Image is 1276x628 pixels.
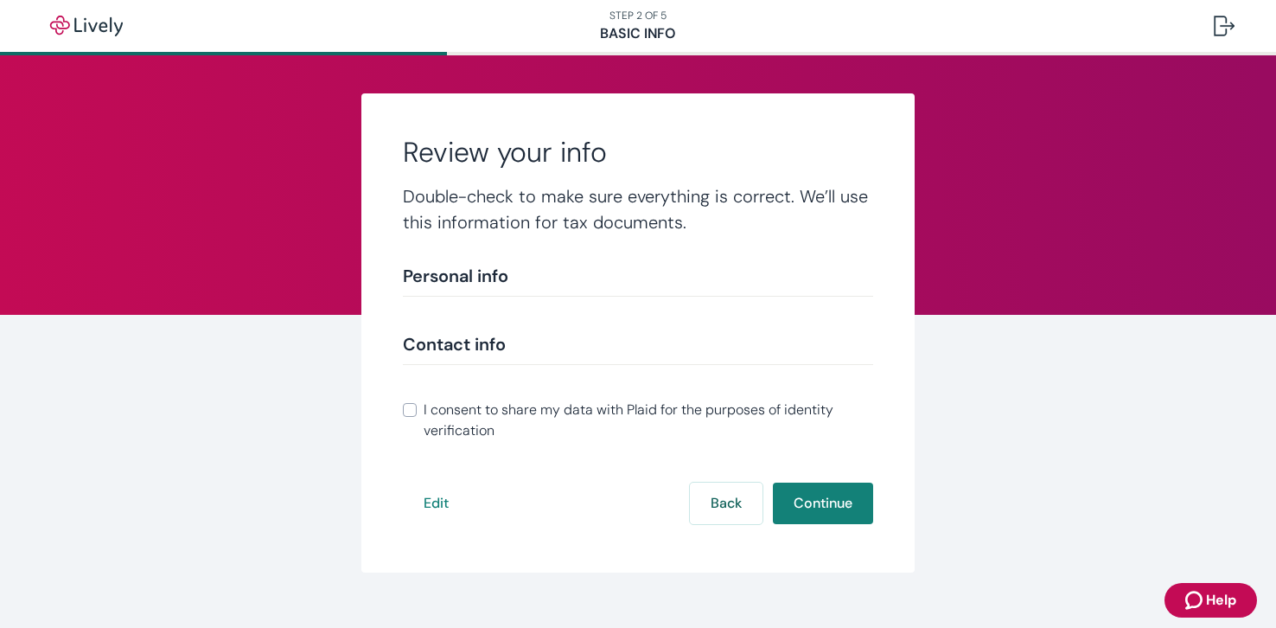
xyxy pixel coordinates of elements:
button: Zendesk support iconHelp [1164,583,1257,618]
h2: Review your info [403,135,873,170]
h4: Double-check to make sure everything is correct. We’ll use this information for tax documents. [403,183,873,235]
button: Continue [773,483,873,524]
svg: Zendesk support icon [1185,590,1206,611]
div: Contact info [403,331,873,357]
img: Lively [38,16,135,36]
button: Edit [403,483,469,524]
button: Back [690,483,762,524]
span: I consent to share my data with Plaid for the purposes of identity verification [424,400,873,441]
span: Help [1206,590,1236,611]
div: Personal info [403,263,873,289]
button: Log out [1200,5,1248,47]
